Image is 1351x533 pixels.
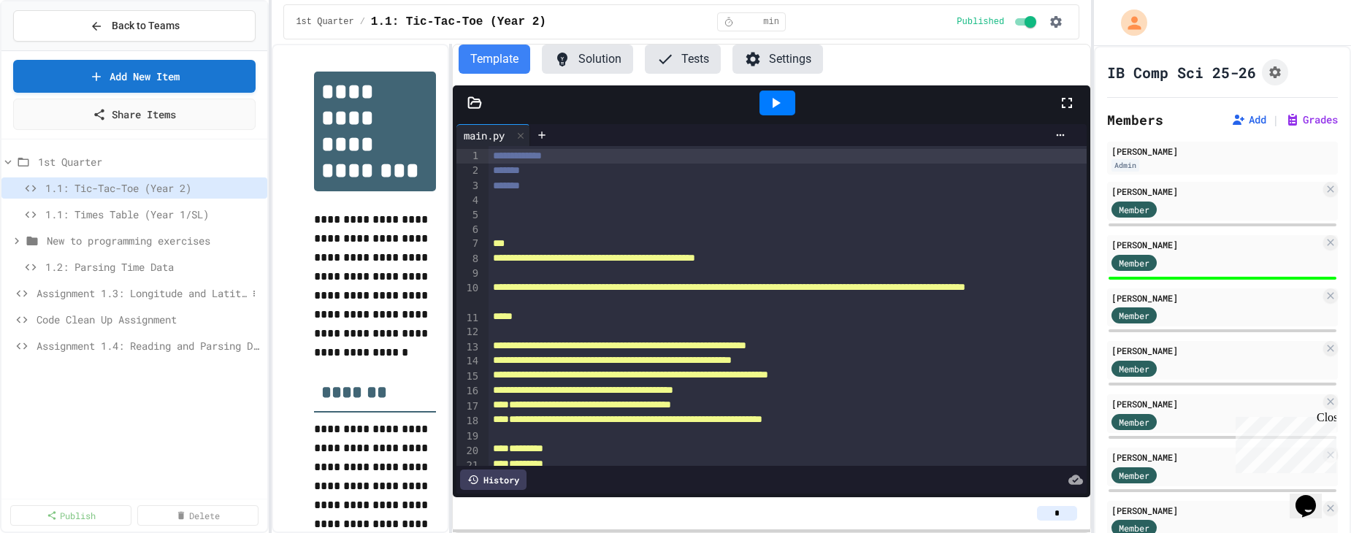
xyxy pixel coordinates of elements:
button: Settings [732,45,823,74]
button: More options [247,286,261,301]
div: 12 [456,325,481,340]
div: 15 [456,369,481,384]
h2: Members [1107,110,1163,130]
span: Member [1119,256,1149,269]
div: 2 [456,164,481,178]
span: 1.1: Times Table (Year 1/SL) [45,207,261,222]
div: [PERSON_NAME] [1111,185,1320,198]
div: 20 [456,444,481,459]
span: Back to Teams [112,18,180,34]
div: 21 [456,459,481,473]
div: 16 [456,384,481,399]
span: min [763,16,779,28]
div: 10 [456,281,481,311]
div: 4 [456,193,481,208]
span: 1.2: Parsing Time Data [45,259,261,275]
div: Admin [1111,159,1139,172]
button: Grades [1285,112,1338,127]
h1: IB Comp Sci 25-26 [1107,62,1256,83]
span: Published [957,16,1004,28]
button: Add [1231,112,1266,127]
button: Back to Teams [13,10,256,42]
div: [PERSON_NAME] [1111,450,1320,464]
div: 14 [456,354,481,369]
span: Code Clean Up Assignment [37,312,261,327]
button: Assignment Settings [1262,59,1288,85]
div: 5 [456,208,481,223]
div: My Account [1106,6,1151,39]
div: [PERSON_NAME] [1111,344,1320,357]
a: Add New Item [13,60,256,93]
div: 7 [456,237,481,251]
div: 9 [456,266,481,281]
div: 19 [456,429,481,444]
span: Assignment 1.3: Longitude and Latitude Data [37,285,247,301]
iframe: chat widget [1230,411,1336,473]
div: 11 [456,311,481,326]
div: 3 [456,179,481,193]
iframe: chat widget [1290,475,1336,518]
span: Member [1119,309,1149,322]
div: [PERSON_NAME] [1111,145,1333,158]
span: 1st Quarter [296,16,353,28]
div: Content is published and visible to students [957,13,1039,31]
div: main.py [456,128,512,143]
span: Member [1119,362,1149,375]
span: Member [1119,415,1149,429]
div: 17 [456,399,481,414]
div: [PERSON_NAME] [1111,504,1320,517]
a: Share Items [13,99,256,130]
button: Tests [645,45,721,74]
div: [PERSON_NAME] [1111,291,1320,304]
span: | [1272,111,1279,129]
span: 1.1: Tic-Tac-Toe (Year 2) [371,13,546,31]
div: [PERSON_NAME] [1111,397,1320,410]
div: Chat with us now!Close [6,6,101,93]
div: 13 [456,340,481,355]
span: Member [1119,469,1149,482]
span: New to programming exercises [47,233,261,248]
button: Template [459,45,530,74]
a: Publish [10,505,131,526]
button: Solution [542,45,633,74]
div: main.py [456,124,530,146]
div: 1 [456,149,481,164]
div: 6 [456,223,481,237]
span: Member [1119,203,1149,216]
div: 18 [456,414,481,429]
a: Delete [137,505,259,526]
span: 1.1: Tic-Tac-Toe (Year 2) [45,180,261,196]
span: / [360,16,365,28]
span: 1st Quarter [38,154,261,169]
span: Assignment 1.4: Reading and Parsing Data [37,338,261,353]
div: [PERSON_NAME] [1111,238,1320,251]
div: 8 [456,252,481,266]
div: History [460,469,527,490]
